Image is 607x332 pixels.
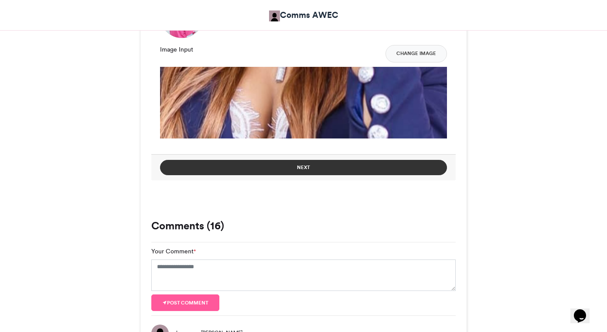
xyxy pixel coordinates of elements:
img: Comms AWEC [269,10,280,21]
iframe: chat widget [570,297,598,323]
button: Change Image [385,45,447,62]
label: Your Comment [151,247,196,256]
h3: Comments (16) [151,221,456,231]
button: Post comment [151,294,219,311]
button: Next [160,160,447,175]
a: Comms AWEC [269,9,338,21]
label: Image Input [160,45,193,54]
